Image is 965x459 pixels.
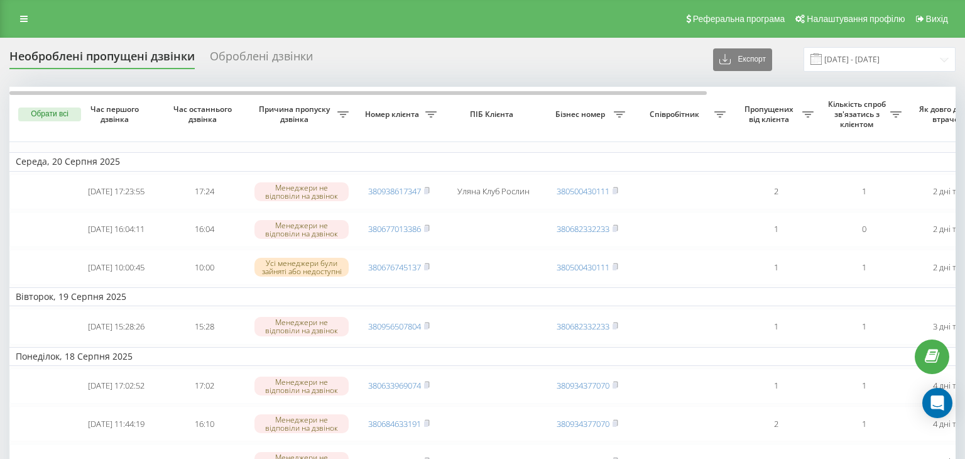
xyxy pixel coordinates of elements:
[454,109,533,119] span: ПІБ Клієнта
[557,418,609,429] a: 380934377070
[368,380,421,391] a: 380633969074
[9,50,195,69] div: Необроблені пропущені дзвінки
[368,321,421,332] a: 380956507804
[254,414,349,433] div: Менеджери не відповіли на дзвінок
[254,104,337,124] span: Причина пропуску дзвінка
[72,406,160,441] td: [DATE] 11:44:19
[732,309,820,344] td: 1
[368,418,421,429] a: 380684633191
[922,388,952,418] div: Open Intercom Messenger
[732,250,820,285] td: 1
[557,223,609,235] a: 380682332233
[732,368,820,404] td: 1
[82,104,150,124] span: Час першого дзвінка
[368,223,421,235] a: 380677013386
[72,309,160,344] td: [DATE] 15:28:26
[713,48,772,71] button: Експорт
[361,109,425,119] span: Номер клієнта
[820,174,908,209] td: 1
[557,185,609,197] a: 380500430111
[807,14,905,24] span: Налаштування профілю
[738,104,802,124] span: Пропущених від клієнта
[557,321,609,332] a: 380682332233
[254,220,349,239] div: Менеджери не відповіли на дзвінок
[443,174,543,209] td: Уляна Клуб Рослин
[170,104,238,124] span: Час останнього дзвінка
[160,250,248,285] td: 10:00
[160,309,248,344] td: 15:28
[254,377,349,395] div: Менеджери не відповіли на дзвінок
[368,185,421,197] a: 380938617347
[254,317,349,336] div: Менеджери не відповіли на дзвінок
[926,14,948,24] span: Вихід
[820,212,908,247] td: 0
[557,380,609,391] a: 380934377070
[732,406,820,441] td: 2
[638,109,714,119] span: Співробітник
[72,174,160,209] td: [DATE] 17:23:55
[72,250,160,285] td: [DATE] 10:00:45
[693,14,785,24] span: Реферальна програма
[820,309,908,344] td: 1
[160,368,248,404] td: 17:02
[732,212,820,247] td: 1
[550,109,614,119] span: Бізнес номер
[160,174,248,209] td: 17:24
[254,182,349,201] div: Менеджери не відповіли на дзвінок
[18,108,81,121] button: Обрати всі
[820,406,908,441] td: 1
[820,368,908,404] td: 1
[160,212,248,247] td: 16:04
[820,250,908,285] td: 1
[732,174,820,209] td: 2
[160,406,248,441] td: 16:10
[557,262,609,273] a: 380500430111
[210,50,313,69] div: Оброблені дзвінки
[72,368,160,404] td: [DATE] 17:02:52
[72,212,160,247] td: [DATE] 16:04:11
[254,258,349,277] div: Усі менеджери були зайняті або недоступні
[826,99,890,129] span: Кількість спроб зв'язатись з клієнтом
[368,262,421,273] a: 380676745137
